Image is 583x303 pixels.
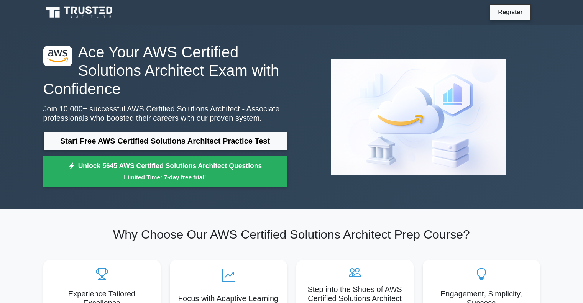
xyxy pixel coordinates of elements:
img: AWS Certified Solutions Architect - Associate Preview [325,52,512,181]
a: Start Free AWS Certified Solutions Architect Practice Test [43,132,287,150]
a: Register [493,7,527,17]
a: Unlock 5645 AWS Certified Solutions Architect QuestionsLimited Time: 7-day free trial! [43,156,287,187]
h5: Focus with Adaptive Learning [176,294,281,303]
small: Limited Time: 7-day free trial! [53,173,278,182]
p: Join 10,000+ successful AWS Certified Solutions Architect - Associate professionals who boosted t... [43,104,287,123]
h1: Ace Your AWS Certified Solutions Architect Exam with Confidence [43,43,287,98]
h2: Why Choose Our AWS Certified Solutions Architect Prep Course? [43,227,540,242]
